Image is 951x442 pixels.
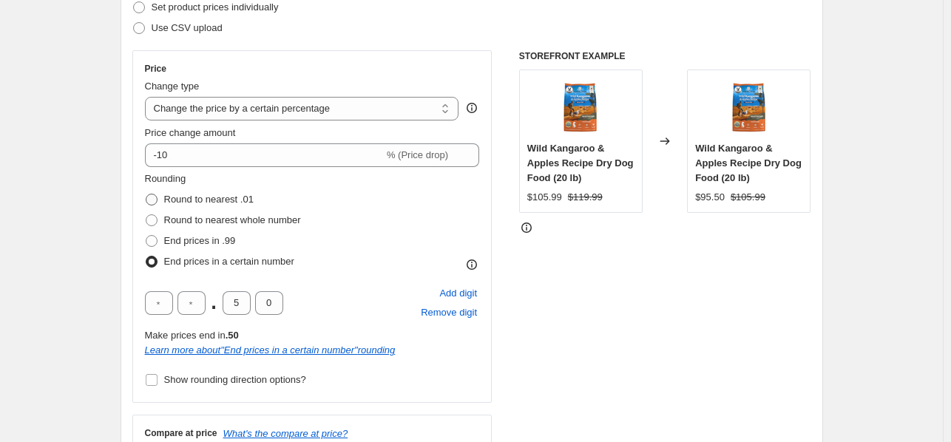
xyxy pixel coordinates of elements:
span: Make prices end in [145,330,239,341]
span: Wild Kangaroo & Apples Recipe Dry Dog Food (20 lb) [527,143,634,183]
h3: Price [145,63,166,75]
span: % (Price drop) [387,149,448,160]
span: Wild Kangaroo & Apples Recipe Dry Dog Food (20 lb) [695,143,802,183]
span: Round to nearest .01 [164,194,254,205]
span: End prices in a certain number [164,256,294,267]
span: Add digit [439,286,477,301]
span: Set product prices individually [152,1,279,13]
input: ﹡ [177,291,206,315]
div: $95.50 [695,190,725,205]
input: -15 [145,143,384,167]
span: . [210,291,218,315]
input: ﹡ [145,291,173,315]
img: Addiction_Wild_Kangaroo_Apples_-_Dry_Dog_Food_1_80x.png [720,78,779,137]
input: ﹡ [223,291,251,315]
button: Add placeholder [437,284,479,303]
a: Learn more about"End prices in a certain number"rounding [145,344,396,356]
b: .50 [226,330,239,341]
span: Remove digit [421,305,477,320]
span: Price change amount [145,127,236,138]
strike: $105.99 [731,190,765,205]
h6: STOREFRONT EXAMPLE [519,50,811,62]
button: What's the compare at price? [223,428,348,439]
span: Rounding [145,173,186,184]
span: Round to nearest whole number [164,214,301,225]
img: Addiction_Wild_Kangaroo_Apples_-_Dry_Dog_Food_1_80x.png [551,78,610,137]
span: End prices in .99 [164,235,236,246]
i: Learn more about " End prices in a certain number " rounding [145,344,396,356]
span: Change type [145,81,200,92]
input: ﹡ [255,291,283,315]
span: Use CSV upload [152,22,223,33]
strike: $119.99 [568,190,603,205]
div: help [464,101,479,115]
h3: Compare at price [145,427,217,439]
div: $105.99 [527,190,562,205]
span: Show rounding direction options? [164,374,306,385]
button: Remove placeholder [419,303,479,322]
